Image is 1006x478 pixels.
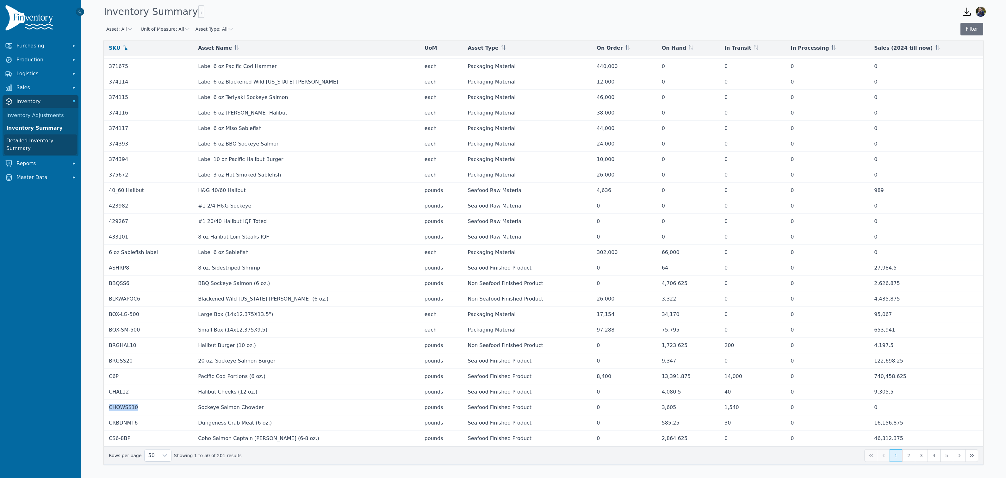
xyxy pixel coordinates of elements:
img: Finventory [5,5,56,33]
div: 0 [791,342,864,349]
div: 0 [662,140,714,148]
td: 374115 [104,90,193,105]
td: BBQSS6 [104,276,193,291]
td: 0 [869,74,983,90]
td: pounds [419,400,463,415]
td: H&G 40/60 Halibut [193,183,419,198]
div: 0 [791,388,864,396]
div: 0 [597,202,651,210]
td: Packaging Material [463,307,592,322]
span: In Processing [791,44,829,52]
td: 9,305.5 [869,384,983,400]
div: 0 [724,280,780,287]
td: Label 6 oz Miso Sablefish [193,121,419,136]
div: 14,000 [724,373,780,380]
div: 34,170 [662,311,714,318]
div: 26,000 [597,171,651,179]
td: each [419,121,463,136]
div: 0 [662,171,714,179]
td: 8 oz Halibut Loin Steaks IQF [193,229,419,245]
div: 0 [724,171,780,179]
td: Packaging Material [463,152,592,167]
div: 0 [662,94,714,101]
td: 653,941 [869,322,983,338]
span: Reports [16,160,67,167]
td: 0 [869,105,983,121]
td: 371675 [104,59,193,74]
td: Non Seafood Finished Product [463,276,592,291]
td: BLKWAPQC6 [104,291,193,307]
span: SKU [109,44,121,52]
td: #1 2/4 H&G Sockeye [193,198,419,214]
td: pounds [419,198,463,214]
td: Seafood Raw Material [463,229,592,245]
button: Reports [3,157,78,170]
td: 989 [869,183,983,198]
button: Logistics [3,67,78,80]
td: each [419,152,463,167]
div: 0 [662,125,714,132]
div: 0 [791,202,864,210]
a: Detailed Inventory Summary [4,134,77,155]
td: Pacific Cod Portions (6 oz.) [193,369,419,384]
div: 24,000 [597,140,651,148]
td: Halibut Cheeks (12 oz.) [193,384,419,400]
td: Seafood Raw Material [463,198,592,214]
div: 0 [724,125,780,132]
div: 0 [791,326,864,334]
div: 0 [791,435,864,442]
span: Rows per page [145,450,158,461]
div: 0 [724,249,780,256]
td: Label 6 oz BBQ Sockeye Salmon [193,136,419,152]
div: 46,000 [597,94,651,101]
div: 97,288 [597,326,651,334]
div: 0 [724,435,780,442]
img: Marina Emerson [976,7,986,17]
td: Seafood Finished Product [463,260,592,276]
td: each [419,90,463,105]
div: 0 [662,63,714,70]
div: 17,154 [597,311,651,318]
div: 0 [724,233,780,241]
td: Seafood Raw Material [463,214,592,229]
div: 0 [597,419,651,427]
td: Large Box (14x12.375X13.5") [193,307,419,322]
button: Purchasing [3,40,78,52]
button: Master Data [3,171,78,184]
div: 0 [724,156,780,163]
button: Last Page [966,449,978,462]
div: 0 [791,63,864,70]
button: Page 1 [890,449,902,462]
div: 4,636 [597,187,651,194]
button: Page 5 [940,449,953,462]
div: 0 [724,140,780,148]
td: pounds [419,338,463,353]
td: CRBDNMT6 [104,415,193,431]
td: each [419,59,463,74]
td: 374394 [104,152,193,167]
div: 4,706.625 [662,280,714,287]
div: 0 [791,295,864,303]
div: 0 [724,326,780,334]
div: 0 [662,233,714,241]
div: 0 [791,109,864,117]
div: 1,540 [724,404,780,411]
td: 122,698.25 [869,353,983,369]
div: 0 [724,63,780,70]
td: 16,156.875 [869,415,983,431]
td: Sockeye Salmon Chowder [193,400,419,415]
div: 0 [662,109,714,117]
td: pounds [419,431,463,446]
button: Asset: All [106,26,133,32]
div: 40 [724,388,780,396]
div: 0 [597,357,651,365]
div: 0 [791,264,864,272]
span: Showing 1 to 50 of 201 results [174,452,242,459]
td: 374116 [104,105,193,121]
div: 0 [597,233,651,241]
button: Asset Type: All [196,26,234,32]
button: Production [3,53,78,66]
td: Label 6 oz Teriyaki Sockeye Salmon [193,90,419,105]
td: 2,626.875 [869,276,983,291]
div: 0 [724,109,780,117]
